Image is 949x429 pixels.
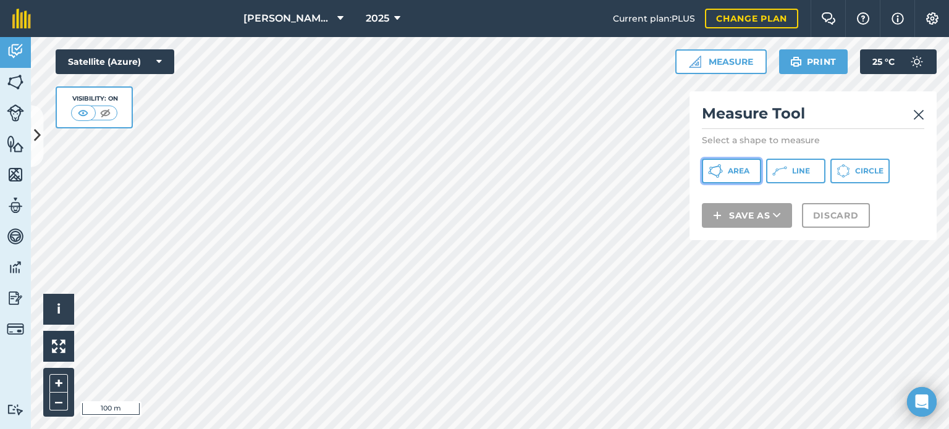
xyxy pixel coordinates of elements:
[75,107,91,119] img: svg+xml;base64,PHN2ZyB4bWxucz0iaHR0cDovL3d3dy53My5vcmcvMjAwMC9zdmciIHdpZHRoPSI1MCIgaGVpZ2h0PSI0MC...
[57,301,61,317] span: i
[49,393,68,410] button: –
[7,135,24,153] img: svg+xml;base64,PHN2ZyB4bWxucz0iaHR0cDovL3d3dy53My5vcmcvMjAwMC9zdmciIHdpZHRoPSI1NiIgaGVpZ2h0PSI2MC...
[855,166,884,176] span: Circle
[779,49,848,74] button: Print
[7,73,24,91] img: svg+xml;base64,PHN2ZyB4bWxucz0iaHR0cDovL3d3dy53My5vcmcvMjAwMC9zdmciIHdpZHRoPSI1NiIgaGVpZ2h0PSI2MC...
[613,12,695,25] span: Current plan : PLUS
[7,196,24,215] img: svg+xml;base64,PD94bWwgdmVyc2lvbj0iMS4wIiBlbmNvZGluZz0idXRmLTgiPz4KPCEtLSBHZW5lcmF0b3I6IEFkb2JlIE...
[12,9,31,28] img: fieldmargin Logo
[7,404,24,415] img: svg+xml;base64,PD94bWwgdmVyc2lvbj0iMS4wIiBlbmNvZGluZz0idXRmLTgiPz4KPCEtLSBHZW5lcmF0b3I6IEFkb2JlIE...
[52,339,65,353] img: Four arrows, one pointing top left, one top right, one bottom right and the last bottom left
[7,42,24,60] img: svg+xml;base64,PD94bWwgdmVyc2lvbj0iMS4wIiBlbmNvZGluZz0idXRmLTgiPz4KPCEtLSBHZW5lcmF0b3I6IEFkb2JlIE...
[830,159,890,183] button: Circle
[821,12,836,25] img: Two speech bubbles overlapping with the left bubble in the forefront
[7,227,24,246] img: svg+xml;base64,PD94bWwgdmVyc2lvbj0iMS4wIiBlbmNvZGluZz0idXRmLTgiPz4KPCEtLSBHZW5lcmF0b3I6IEFkb2JlIE...
[907,387,937,417] div: Open Intercom Messenger
[366,11,389,26] span: 2025
[802,203,870,228] button: Discard
[56,49,174,74] button: Satellite (Azure)
[689,56,701,68] img: Ruler icon
[792,166,810,176] span: Line
[856,12,871,25] img: A question mark icon
[98,107,113,119] img: svg+xml;base64,PHN2ZyB4bWxucz0iaHR0cDovL3d3dy53My5vcmcvMjAwMC9zdmciIHdpZHRoPSI1MCIgaGVpZ2h0PSI0MC...
[872,49,895,74] span: 25 ° C
[7,104,24,122] img: svg+xml;base64,PD94bWwgdmVyc2lvbj0iMS4wIiBlbmNvZGluZz0idXRmLTgiPz4KPCEtLSBHZW5lcmF0b3I6IEFkb2JlIE...
[892,11,904,26] img: svg+xml;base64,PHN2ZyB4bWxucz0iaHR0cDovL3d3dy53My5vcmcvMjAwMC9zdmciIHdpZHRoPSIxNyIgaGVpZ2h0PSIxNy...
[43,294,74,325] button: i
[702,159,761,183] button: Area
[925,12,940,25] img: A cog icon
[728,166,749,176] span: Area
[860,49,937,74] button: 25 °C
[7,165,24,184] img: svg+xml;base64,PHN2ZyB4bWxucz0iaHR0cDovL3d3dy53My5vcmcvMjAwMC9zdmciIHdpZHRoPSI1NiIgaGVpZ2h0PSI2MC...
[713,208,722,223] img: svg+xml;base64,PHN2ZyB4bWxucz0iaHR0cDovL3d3dy53My5vcmcvMjAwMC9zdmciIHdpZHRoPSIxNCIgaGVpZ2h0PSIyNC...
[705,9,798,28] a: Change plan
[790,54,802,69] img: svg+xml;base64,PHN2ZyB4bWxucz0iaHR0cDovL3d3dy53My5vcmcvMjAwMC9zdmciIHdpZHRoPSIxOSIgaGVpZ2h0PSIyNC...
[7,258,24,277] img: svg+xml;base64,PD94bWwgdmVyc2lvbj0iMS4wIiBlbmNvZGluZz0idXRmLTgiPz4KPCEtLSBHZW5lcmF0b3I6IEFkb2JlIE...
[702,104,924,129] h2: Measure Tool
[243,11,332,26] span: [PERSON_NAME] farm
[702,203,792,228] button: Save as
[71,94,118,104] div: Visibility: On
[675,49,767,74] button: Measure
[905,49,929,74] img: svg+xml;base64,PD94bWwgdmVyc2lvbj0iMS4wIiBlbmNvZGluZz0idXRmLTgiPz4KPCEtLSBHZW5lcmF0b3I6IEFkb2JlIE...
[7,289,24,307] img: svg+xml;base64,PD94bWwgdmVyc2lvbj0iMS4wIiBlbmNvZGluZz0idXRmLTgiPz4KPCEtLSBHZW5lcmF0b3I6IEFkb2JlIE...
[913,107,924,122] img: svg+xml;base64,PHN2ZyB4bWxucz0iaHR0cDovL3d3dy53My5vcmcvMjAwMC9zdmciIHdpZHRoPSIyMiIgaGVpZ2h0PSIzMC...
[702,134,924,146] p: Select a shape to measure
[766,159,825,183] button: Line
[49,374,68,393] button: +
[7,320,24,338] img: svg+xml;base64,PD94bWwgdmVyc2lvbj0iMS4wIiBlbmNvZGluZz0idXRmLTgiPz4KPCEtLSBHZW5lcmF0b3I6IEFkb2JlIE...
